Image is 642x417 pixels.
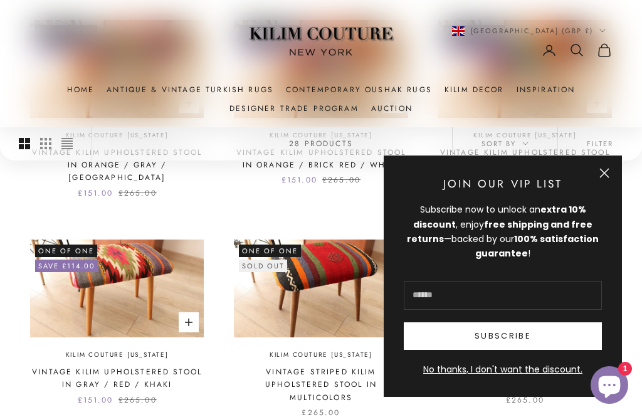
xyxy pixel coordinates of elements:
[30,366,204,391] a: Vintage Kilim Upholstered Stool in Gray / Red / Khaki
[61,127,73,161] button: Switch to compact product images
[371,102,413,115] a: Auction
[66,350,169,361] a: Kilim Couture [US_STATE]
[234,366,408,404] a: Vintage Striped Kilim Upholstered Stool in Multicolors
[243,12,399,71] img: Logo of Kilim Couture New York
[322,174,360,186] compare-at-price: £265.00
[282,174,317,186] sale-price: £151.00
[452,25,606,36] button: Change country or currency
[445,83,504,96] summary: Kilim Decor
[40,127,51,161] button: Switch to smaller product images
[270,350,372,361] a: Kilim Couture [US_STATE]
[286,83,432,96] a: Contemporary Oushak Rugs
[78,187,113,199] sale-price: £151.00
[506,394,544,406] sale-price: £265.00
[407,218,592,245] strong: free shipping and free returns
[67,83,95,96] a: Home
[404,176,602,193] p: Join Our VIP List
[424,25,612,58] nav: Secondary navigation
[558,127,642,161] button: Filter
[413,203,586,230] strong: extra 10% discount
[239,245,301,257] span: One of One
[118,187,157,199] compare-at-price: £265.00
[229,102,359,115] a: Designer Trade Program
[78,394,113,406] sale-price: £151.00
[234,240,408,337] img: vintage handmade kilim ottoman bench in red, blue, green, orange and maroon stripes from turkey
[19,127,30,161] button: Switch to larger product images
[517,83,576,96] a: Inspiration
[404,203,602,260] div: Subscribe now to unlock an , enjoy —backed by our !
[289,137,353,150] p: 28 products
[118,394,157,406] compare-at-price: £265.00
[404,322,602,350] button: Subscribe
[35,245,97,257] span: One of One
[475,233,599,260] strong: 100% satisfaction guarantee
[471,25,594,36] span: [GEOGRAPHIC_DATA] (GBP £)
[30,146,204,184] a: Vintage Kilim Upholstered Stool in Orange / Gray / [GEOGRAPHIC_DATA]
[587,366,632,407] inbox-online-store-chat: Shopify online store chat
[452,26,465,36] img: United Kingdom
[30,240,204,337] img: vintage handcrafted Turkish kilim covered ottoman stool
[453,127,557,161] button: Sort by
[481,138,529,149] span: Sort by
[35,260,98,272] on-sale-badge: Save £114.00
[30,83,612,115] nav: Primary navigation
[107,83,273,96] a: Antique & Vintage Turkish Rugs
[384,156,622,397] newsletter-popup: Newsletter popup
[239,260,287,272] sold-out-badge: Sold out
[404,362,602,377] button: No thanks, I don't want the discount.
